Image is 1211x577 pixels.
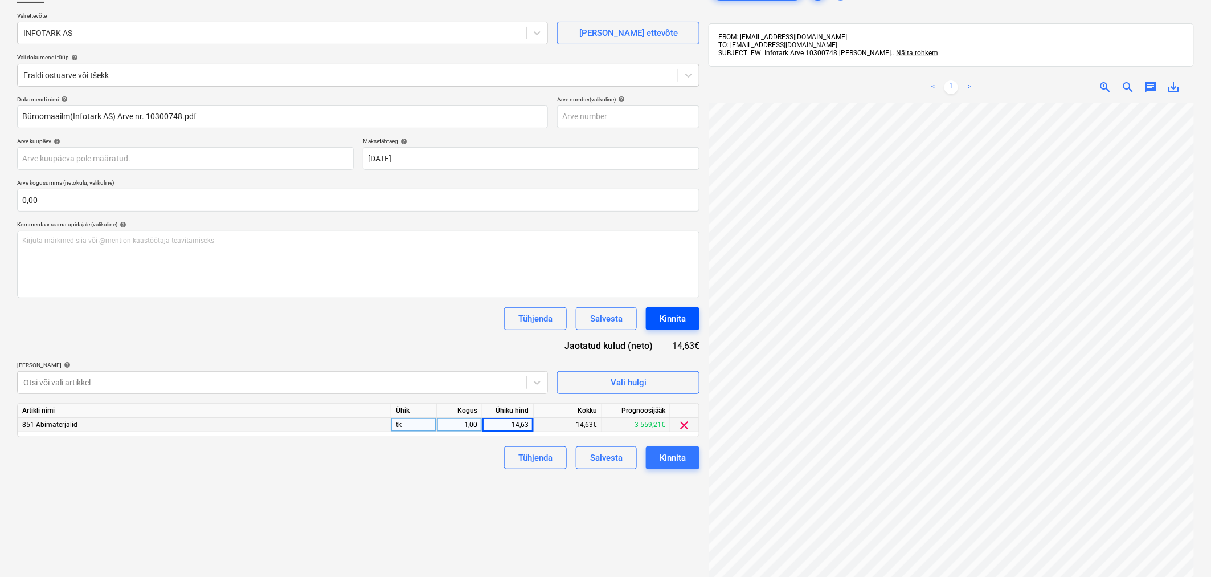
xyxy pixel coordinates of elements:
iframe: Chat Widget [1154,522,1211,577]
div: Salvesta [590,311,623,326]
div: Kokku [534,404,602,418]
div: Maksetähtaeg [363,137,699,145]
a: Previous page [926,80,940,94]
button: [PERSON_NAME] ettevõte [557,22,699,44]
p: Arve kogusumma (netokulu, valikuline) [17,179,699,189]
span: help [51,138,60,145]
button: Vali hulgi [557,371,699,394]
div: Tühjenda [518,450,553,465]
input: Tähtaega pole määratud [363,147,699,170]
div: Prognoosijääk [602,404,670,418]
a: Page 1 is your current page [944,80,958,94]
span: help [616,96,625,103]
button: Salvesta [576,446,637,469]
span: FROM: [EMAIL_ADDRESS][DOMAIN_NAME] [718,33,847,41]
div: [PERSON_NAME] ettevõte [579,26,678,40]
div: 14,63 [487,418,529,432]
button: Salvesta [576,307,637,330]
button: Kinnita [646,446,699,469]
span: Näita rohkem [896,49,938,57]
span: help [117,221,126,228]
span: help [69,54,78,61]
input: Dokumendi nimi [17,105,548,128]
input: Arve kogusumma (netokulu, valikuline) [17,189,699,212]
div: Kinnita [660,450,686,465]
div: [PERSON_NAME] [17,361,548,369]
div: 14,63€ [534,418,602,432]
div: Kommentaar raamatupidajale (valikuline) [17,221,699,228]
span: save_alt [1167,80,1180,94]
input: Arve number [557,105,699,128]
div: Arve number (valikuline) [557,96,699,103]
span: help [398,138,407,145]
div: tk [391,418,437,432]
button: Tühjenda [504,446,567,469]
button: Tühjenda [504,307,567,330]
span: chat [1144,80,1157,94]
div: Salvesta [590,450,623,465]
p: Vali ettevõte [17,12,548,22]
div: Ühiku hind [482,404,534,418]
span: SUBJECT: FW: Infotark Arve 10300748 [PERSON_NAME] [718,49,891,57]
div: Artikli nimi [18,404,391,418]
span: ... [891,49,938,57]
div: Vali dokumendi tüüp [17,54,699,61]
span: zoom_out [1121,80,1135,94]
a: Next page [963,80,976,94]
div: Kinnita [660,311,686,326]
div: 14,63€ [672,339,700,352]
button: Kinnita [646,307,699,330]
span: zoom_in [1098,80,1112,94]
input: Arve kuupäeva pole määratud. [17,147,354,170]
div: Tühjenda [518,311,553,326]
div: 1,00 [441,418,477,432]
div: Vali hulgi [611,375,647,390]
div: Kogus [437,404,482,418]
span: help [62,361,71,368]
div: Arve kuupäev [17,137,354,145]
div: 3 559,21€ [602,418,670,432]
div: Dokumendi nimi [17,96,548,103]
span: 851 Abimaterjalid [22,421,77,429]
div: Jaotatud kulud (neto) [551,339,671,352]
span: clear [678,418,692,432]
div: Ühik [391,404,437,418]
span: TO: [EMAIL_ADDRESS][DOMAIN_NAME] [718,41,837,49]
span: help [59,96,68,103]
